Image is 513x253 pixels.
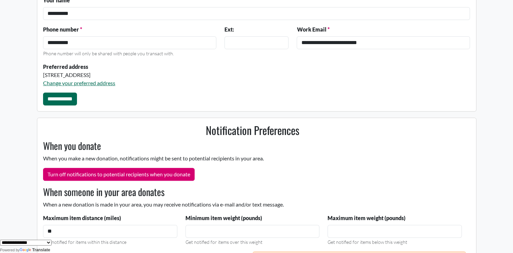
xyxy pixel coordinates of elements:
label: Maximum item weight (pounds) [328,214,406,222]
div: [STREET_ADDRESS] [43,71,289,79]
a: Change your preferred address [43,80,115,86]
button: Turn off notifications to potential recipients when you donate [43,168,195,181]
h3: When someone in your area donates [39,186,466,198]
a: Translate [20,248,50,252]
p: When you make a new donation, notifications might be sent to potential recipients in your area. [39,154,466,162]
label: Work Email [297,25,329,34]
label: Maximum item distance (miles) [43,214,121,222]
label: Ext: [224,25,234,34]
label: Phone number [43,25,82,34]
img: Google Translate [20,248,32,253]
small: Phone number will only be shared with people you transact with. [43,51,174,56]
h3: When you donate [39,140,466,152]
p: When a new donation is made in your area, you may receive notifications via e-mail and/or text me... [39,200,466,209]
label: Minimum item weight (pounds) [185,214,262,222]
strong: Preferred address [43,63,88,70]
h2: Notification Preferences [39,124,466,137]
